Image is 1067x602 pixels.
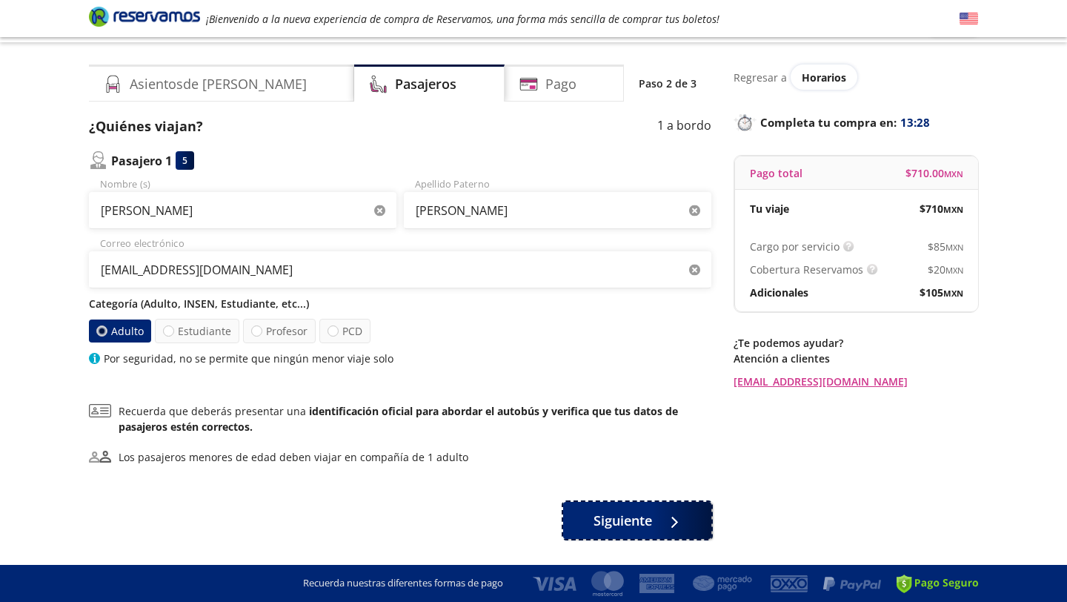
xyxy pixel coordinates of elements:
[750,262,863,277] p: Cobertura Reservamos
[243,319,316,343] label: Profesor
[119,403,711,434] p: Recuerda que deberás presentar una
[104,351,393,366] p: Por seguridad, no se permite que ningún menor viaje solo
[750,285,808,300] p: Adicionales
[657,116,711,136] p: 1 a bordo
[639,76,697,91] p: Paso 2 de 3
[945,242,963,253] small: MXN
[395,74,456,94] h4: Pasajeros
[900,114,930,131] span: 13:28
[750,239,840,254] p: Cargo por servicio
[119,404,678,434] b: identificación oficial para abordar el autobús y verifica que tus datos de pasajeros estén correc...
[303,576,503,591] p: Recuerda nuestras diferentes formas de pago
[89,192,396,229] input: Nombre (s)
[176,151,194,170] div: 5
[920,285,963,300] span: $ 105
[89,251,711,288] input: Correo electrónico
[545,74,576,94] h4: Pago
[89,5,200,27] i: Brand Logo
[928,262,963,277] span: $ 20
[319,319,370,343] label: PCD
[944,168,963,179] small: MXN
[111,152,172,170] p: Pasajero 1
[734,112,978,133] p: Completa tu compra en :
[734,64,978,90] div: Regresar a ver horarios
[945,265,963,276] small: MXN
[960,10,978,28] button: English
[594,511,652,531] span: Siguiente
[563,502,711,539] button: Siguiente
[734,374,978,389] a: [EMAIL_ADDRESS][DOMAIN_NAME]
[89,116,203,136] p: ¿Quiénes viajan?
[89,320,151,343] label: Adulto
[920,201,963,216] span: $ 710
[155,319,239,343] label: Estudiante
[928,239,963,254] span: $ 85
[905,165,963,181] span: $ 710.00
[404,192,711,229] input: Apellido Paterno
[734,70,787,85] p: Regresar a
[943,204,963,215] small: MXN
[119,449,468,465] div: Los pasajeros menores de edad deben viajar en compañía de 1 adulto
[206,12,719,26] em: ¡Bienvenido a la nueva experiencia de compra de Reservamos, una forma más sencilla de comprar tus...
[734,335,978,351] p: ¿Te podemos ayudar?
[943,288,963,299] small: MXN
[89,5,200,32] a: Brand Logo
[802,70,846,85] span: Horarios
[750,165,802,181] p: Pago total
[734,351,978,366] p: Atención a clientes
[89,296,711,311] p: Categoría (Adulto, INSEN, Estudiante, etc...)
[130,74,307,94] h4: Asientos de [PERSON_NAME]
[750,201,789,216] p: Tu viaje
